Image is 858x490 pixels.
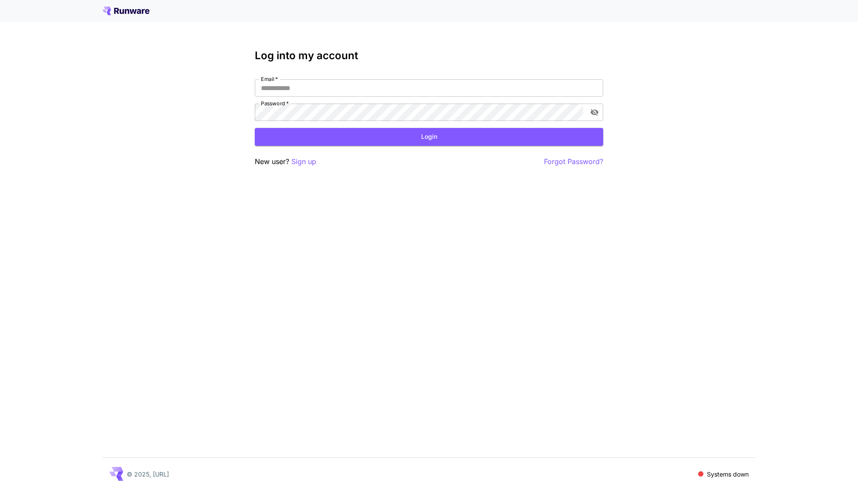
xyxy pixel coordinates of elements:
[544,156,603,167] button: Forgot Password?
[255,50,603,62] h3: Log into my account
[707,470,749,479] p: Systems down
[261,100,289,107] label: Password
[255,156,316,167] p: New user?
[255,128,603,146] button: Login
[587,104,602,120] button: toggle password visibility
[261,75,278,83] label: Email
[127,470,169,479] p: © 2025, [URL]
[291,156,316,167] button: Sign up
